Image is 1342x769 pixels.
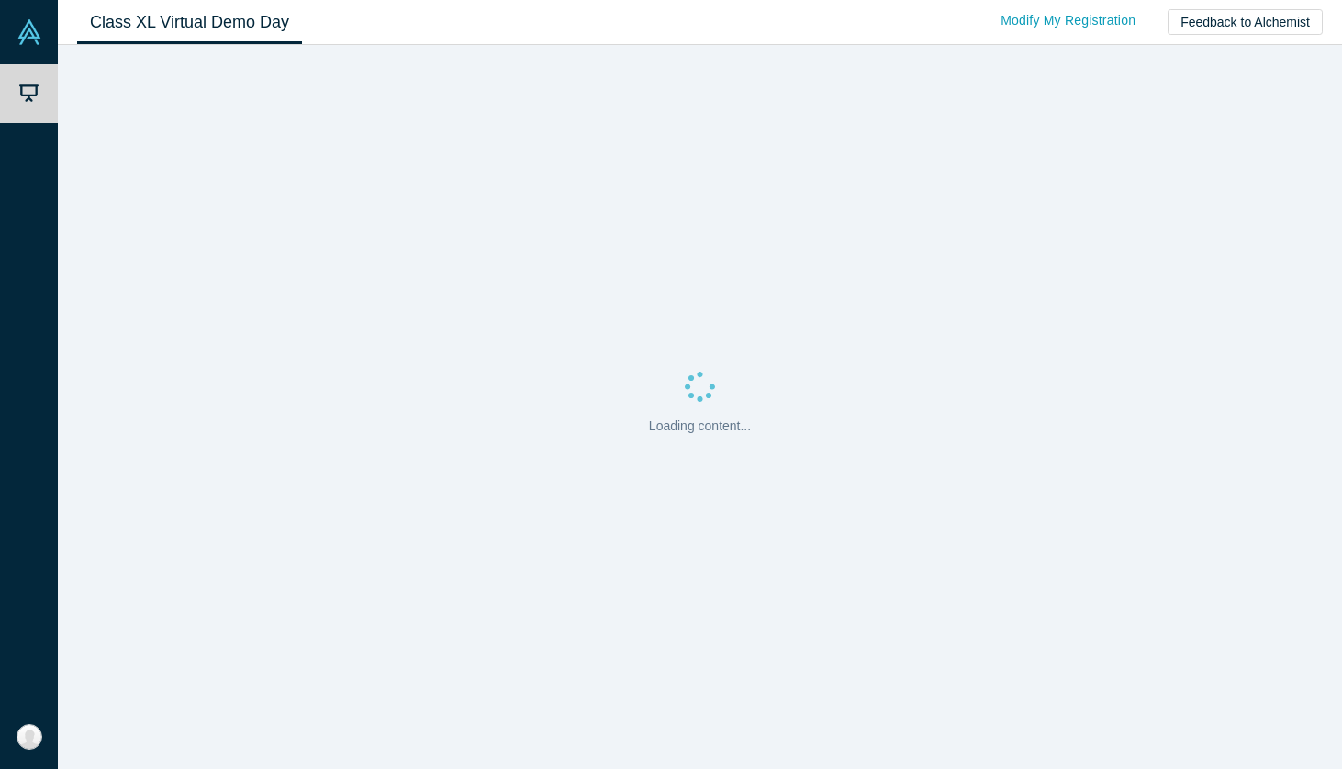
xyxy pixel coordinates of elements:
button: Feedback to Alchemist [1168,9,1323,35]
img: Alchemist Vault Logo [17,19,42,45]
p: Loading content... [649,417,751,436]
a: Class XL Virtual Demo Day [77,1,302,44]
img: Binesh Balan's Account [17,724,42,750]
a: Modify My Registration [981,5,1155,37]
